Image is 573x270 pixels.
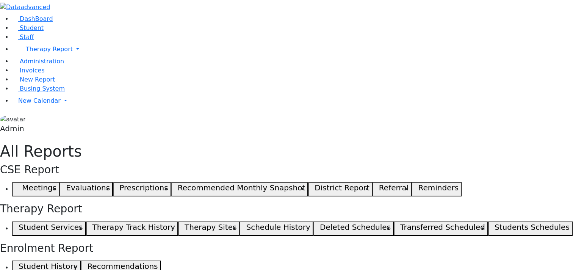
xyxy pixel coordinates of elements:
[12,93,573,108] a: New Calendar
[12,24,44,31] a: Student
[20,67,45,74] span: Invoices
[26,46,73,53] span: Therapy Report
[113,182,171,196] button: Prescriptions
[92,223,175,232] h5: Therapy Track History
[313,221,394,236] button: Deleted Schedules
[412,182,462,196] button: Reminders
[418,183,459,192] h5: Reminders
[178,183,305,192] h5: Recommended Monthly Snapshot
[20,15,53,22] span: DashBoard
[20,58,64,65] span: Administration
[394,221,488,236] button: Transferred Scheduled
[20,24,44,31] span: Student
[315,183,369,192] h5: District Report
[19,223,83,232] h5: Student Services
[12,182,59,196] button: Meetings
[308,182,373,196] button: District Report
[12,85,65,92] a: Busing System
[12,58,64,65] a: Administration
[185,223,236,232] h5: Therapy Sites
[400,223,485,232] h5: Transferred Scheduled
[12,67,45,74] a: Invoices
[171,182,308,196] button: Recommended Monthly Snapshot
[12,76,55,83] a: New Report
[240,221,313,236] button: Schedule History
[12,33,34,41] a: Staff
[20,33,34,41] span: Staff
[379,183,409,192] h5: Referral
[22,183,56,192] h5: Meetings
[18,97,61,104] span: New Calendar
[246,223,310,232] h5: Schedule History
[12,42,573,57] a: Therapy Report
[20,76,55,83] span: New Report
[12,221,86,236] button: Student Services
[320,223,391,232] h5: Deleted Schedules
[119,183,168,192] h5: Prescriptions
[373,182,412,196] button: Referral
[488,221,573,236] button: Students Schedules
[495,223,570,232] h5: Students Schedules
[86,221,178,236] button: Therapy Track History
[178,221,240,236] button: Therapy Sites
[59,182,113,196] button: Evaluations
[20,85,65,92] span: Busing System
[66,183,110,192] h5: Evaluations
[12,15,53,22] a: DashBoard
